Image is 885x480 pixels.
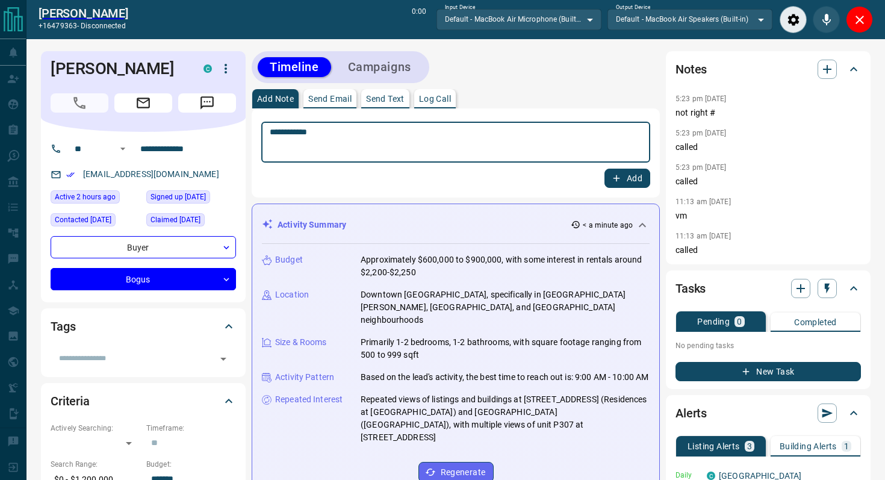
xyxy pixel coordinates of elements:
[675,60,707,79] h2: Notes
[275,254,303,266] p: Budget
[146,190,236,207] div: Mon Aug 22 2016
[275,288,309,301] p: Location
[51,391,90,411] h2: Criteria
[616,4,650,11] label: Output Device
[51,93,108,113] span: Call
[257,95,294,103] p: Add Note
[675,55,861,84] div: Notes
[51,190,140,207] div: Tue Sep 16 2025
[258,57,331,77] button: Timeline
[675,141,861,154] p: called
[412,6,426,33] p: 0:00
[51,312,236,341] div: Tags
[361,288,650,326] p: Downtown [GEOGRAPHIC_DATA], specifically in [GEOGRAPHIC_DATA][PERSON_NAME], [GEOGRAPHIC_DATA], an...
[51,423,140,434] p: Actively Searching:
[675,337,861,355] p: No pending tasks
[675,210,861,222] p: vm
[361,371,648,384] p: Based on the lead's activity, the best time to reach out is: 9:00 AM - 10:00 AM
[697,317,730,326] p: Pending
[813,6,840,33] div: Mute
[51,387,236,416] div: Criteria
[55,214,111,226] span: Contacted [DATE]
[445,4,476,11] label: Input Device
[275,336,327,349] p: Size & Rooms
[151,214,200,226] span: Claimed [DATE]
[844,442,849,450] p: 1
[366,95,405,103] p: Send Text
[675,198,731,206] p: 11:13 am [DATE]
[675,175,861,188] p: called
[675,362,861,381] button: New Task
[39,6,128,20] a: [PERSON_NAME]
[83,169,219,179] a: [EMAIL_ADDRESS][DOMAIN_NAME]
[146,459,236,470] p: Budget:
[583,220,633,231] p: < a minute ago
[361,336,650,361] p: Primarily 1-2 bedrooms, 1-2 bathrooms, with square footage ranging from 500 to 999 sqft
[436,9,601,30] div: Default - MacBook Air Microphone (Built-in)
[203,64,212,73] div: condos.ca
[116,142,130,156] button: Open
[675,129,727,137] p: 5:23 pm [DATE]
[604,169,650,188] button: Add
[780,6,807,33] div: Audio Settings
[675,163,727,172] p: 5:23 pm [DATE]
[51,236,236,258] div: Buyer
[151,191,206,203] span: Signed up [DATE]
[51,59,185,78] h1: [PERSON_NAME]
[675,399,861,428] div: Alerts
[275,371,334,384] p: Activity Pattern
[308,95,352,103] p: Send Email
[747,442,752,450] p: 3
[419,95,451,103] p: Log Call
[51,459,140,470] p: Search Range:
[675,232,731,240] p: 11:13 am [DATE]
[707,472,715,480] div: condos.ca
[737,317,742,326] p: 0
[51,268,236,290] div: Bogus
[146,423,236,434] p: Timeframe:
[675,107,861,119] p: not right #
[675,274,861,303] div: Tasks
[278,219,346,231] p: Activity Summary
[846,6,873,33] div: Close
[675,404,707,423] h2: Alerts
[39,20,128,31] p: +16479363 -
[361,393,650,444] p: Repeated views of listings and buildings at [STREET_ADDRESS] (Residences at [GEOGRAPHIC_DATA]) an...
[146,213,236,230] div: Fri Jul 14 2023
[675,279,706,298] h2: Tasks
[607,9,772,30] div: Default - MacBook Air Speakers (Built-in)
[178,93,236,113] span: Message
[81,22,125,30] span: disconnected
[361,254,650,279] p: Approximately $600,000 to $900,000, with some interest in rentals around $2,200-$2,250
[675,244,861,257] p: called
[55,191,116,203] span: Active 2 hours ago
[780,442,837,450] p: Building Alerts
[51,317,75,336] h2: Tags
[215,351,232,367] button: Open
[336,57,423,77] button: Campaigns
[688,442,740,450] p: Listing Alerts
[51,213,140,230] div: Mon Apr 28 2025
[675,95,727,103] p: 5:23 pm [DATE]
[262,214,650,236] div: Activity Summary< a minute ago
[114,93,172,113] span: Email
[275,393,343,406] p: Repeated Interest
[66,170,75,179] svg: Email Verified
[794,318,837,326] p: Completed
